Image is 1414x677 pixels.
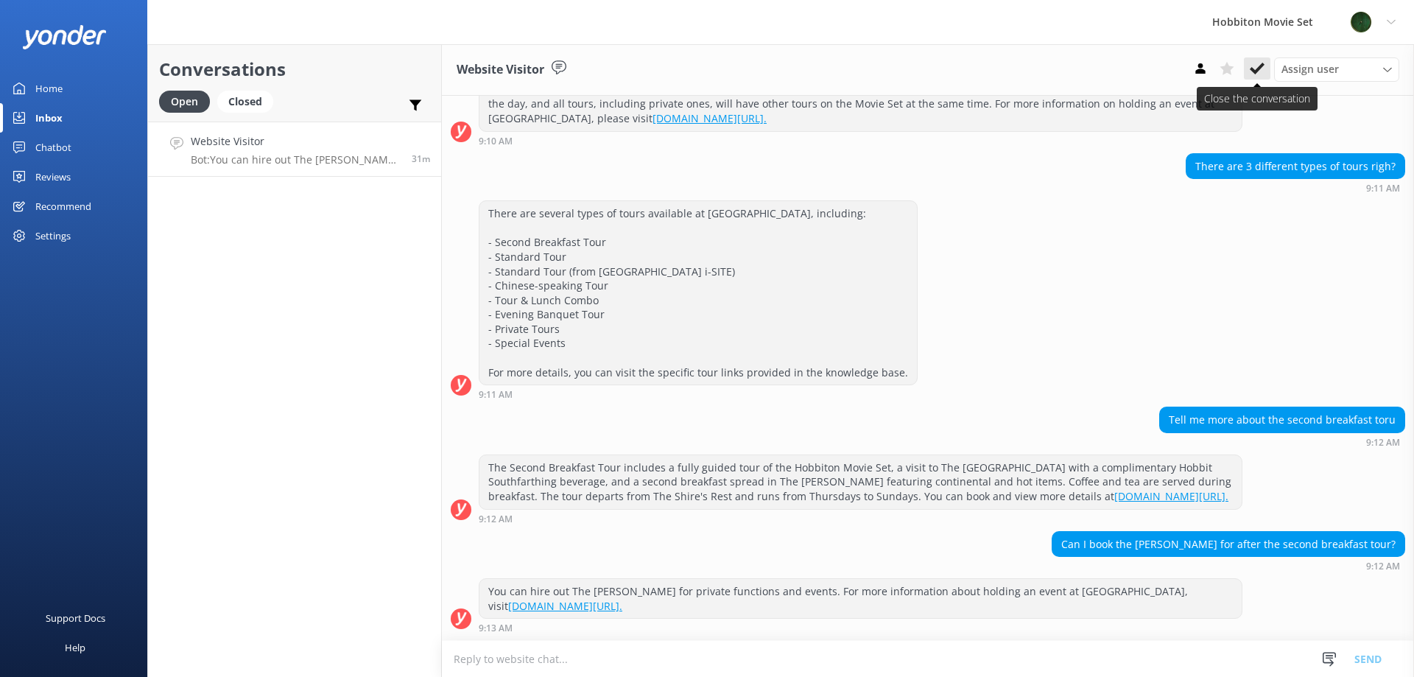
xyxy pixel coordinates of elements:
[1186,154,1404,179] div: There are 3 different types of tours righ?
[35,103,63,133] div: Inbox
[1366,562,1400,571] strong: 9:12 AM
[479,513,1242,524] div: Aug 24 2025 09:12am (UTC +12:00) Pacific/Auckland
[1366,438,1400,447] strong: 9:12 AM
[479,136,1242,146] div: Aug 24 2025 09:10am (UTC +12:00) Pacific/Auckland
[46,603,105,633] div: Support Docs
[653,111,767,125] a: [DOMAIN_NAME][URL].
[1350,11,1372,33] img: 34-1625720359.png
[35,192,91,221] div: Recommend
[479,622,1242,633] div: Aug 24 2025 09:13am (UTC +12:00) Pacific/Auckland
[1281,61,1339,77] span: Assign user
[159,93,217,109] a: Open
[1114,489,1228,503] a: [DOMAIN_NAME][URL].
[479,455,1242,509] div: The Second Breakfast Tour includes a fully guided tour of the Hobbiton Movie Set, a visit to The ...
[479,579,1242,618] div: You can hire out The [PERSON_NAME] for private functions and events. For more information about h...
[479,137,513,146] strong: 9:10 AM
[479,201,917,385] div: There are several types of tours available at [GEOGRAPHIC_DATA], including: - Second Breakfast To...
[35,162,71,192] div: Reviews
[412,152,430,165] span: Aug 24 2025 09:12am (UTC +12:00) Pacific/Auckland
[479,77,1242,131] div: You can hire out the [PERSON_NAME] for private functions and events. However, it is not possible ...
[159,91,210,113] div: Open
[1052,532,1404,557] div: Can I book the [PERSON_NAME] for after the second breakfast tour?
[479,390,513,399] strong: 9:11 AM
[35,221,71,250] div: Settings
[159,55,430,83] h2: Conversations
[191,153,401,166] p: Bot: You can hire out The [PERSON_NAME] for private functions and events. For more information ab...
[35,133,71,162] div: Chatbot
[1366,184,1400,193] strong: 9:11 AM
[217,93,281,109] a: Closed
[479,515,513,524] strong: 9:12 AM
[1160,407,1404,432] div: Tell me more about the second breakfast toru
[35,74,63,103] div: Home
[1159,437,1405,447] div: Aug 24 2025 09:12am (UTC +12:00) Pacific/Auckland
[217,91,273,113] div: Closed
[479,624,513,633] strong: 9:13 AM
[479,389,918,399] div: Aug 24 2025 09:11am (UTC +12:00) Pacific/Auckland
[22,25,107,49] img: yonder-white-logo.png
[1186,183,1405,193] div: Aug 24 2025 09:11am (UTC +12:00) Pacific/Auckland
[1052,561,1405,571] div: Aug 24 2025 09:12am (UTC +12:00) Pacific/Auckland
[148,122,441,177] a: Website VisitorBot:You can hire out The [PERSON_NAME] for private functions and events. For more ...
[65,633,85,662] div: Help
[191,133,401,150] h4: Website Visitor
[1274,57,1399,81] div: Assign User
[457,60,544,80] h3: Website Visitor
[508,599,622,613] a: [DOMAIN_NAME][URL].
